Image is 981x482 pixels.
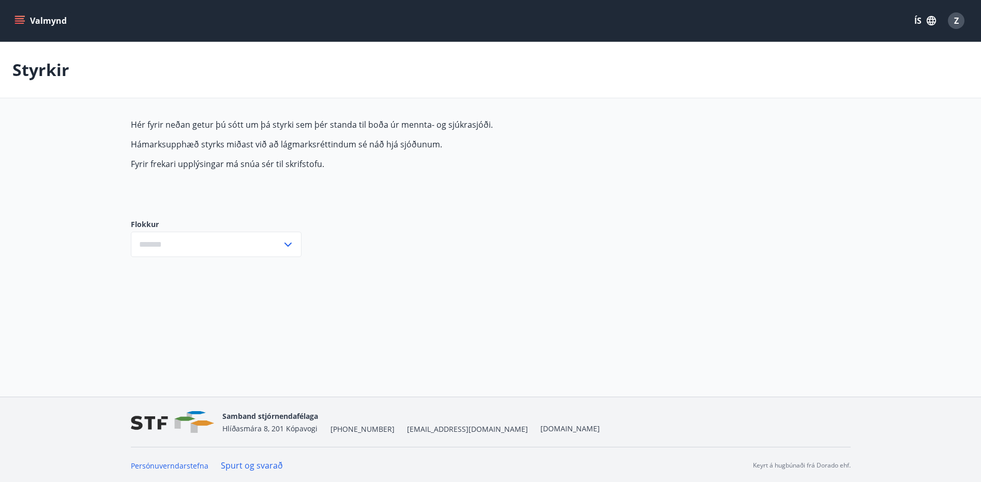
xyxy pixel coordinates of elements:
a: [DOMAIN_NAME] [540,424,600,433]
button: Z [944,8,969,33]
a: Spurt og svarað [221,460,283,471]
span: [PHONE_NUMBER] [330,424,395,434]
a: Persónuverndarstefna [131,461,208,471]
label: Flokkur [131,219,301,230]
p: Styrkir [12,58,69,81]
p: Hér fyrir neðan getur þú sótt um þá styrki sem þér standa til boða úr mennta- og sjúkrasjóði. [131,119,619,130]
span: Samband stjórnendafélaga [222,411,318,421]
img: vjCaq2fThgY3EUYqSgpjEiBg6WP39ov69hlhuPVN.png [131,411,214,433]
button: ÍS [909,11,942,30]
p: Hámarksupphæð styrks miðast við að lágmarksréttindum sé náð hjá sjóðunum. [131,139,619,150]
span: Z [954,15,959,26]
p: Keyrt á hugbúnaði frá Dorado ehf. [753,461,851,470]
p: Fyrir frekari upplýsingar má snúa sér til skrifstofu. [131,158,619,170]
button: menu [12,11,71,30]
span: Hlíðasmára 8, 201 Kópavogi [222,424,318,433]
span: [EMAIL_ADDRESS][DOMAIN_NAME] [407,424,528,434]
